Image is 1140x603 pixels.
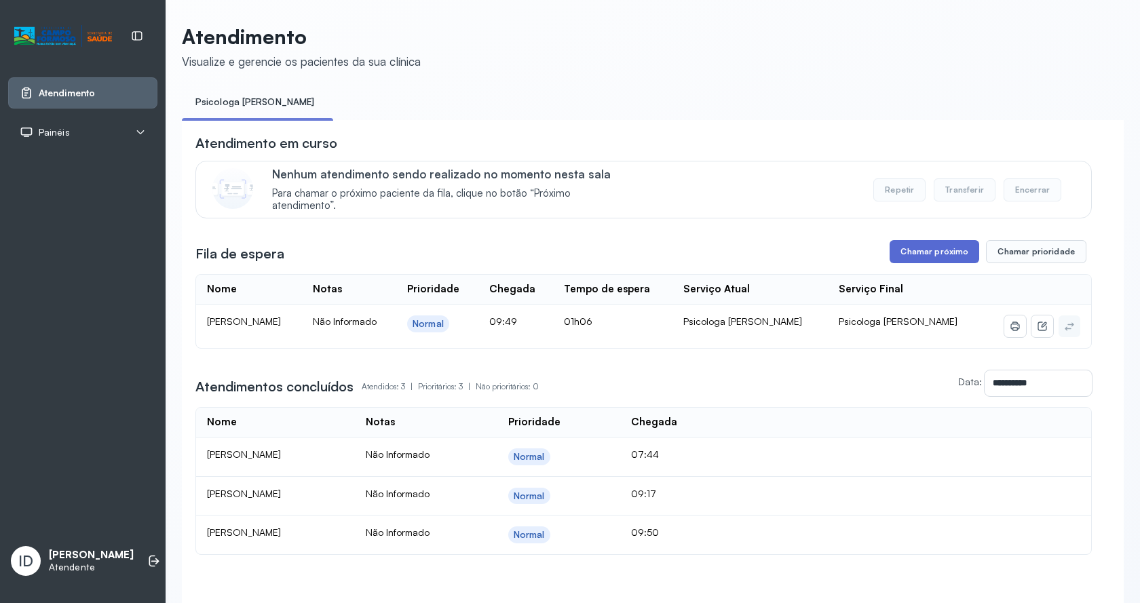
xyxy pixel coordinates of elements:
span: Painéis [39,127,70,138]
span: Atendimento [39,87,95,99]
div: Chegada [631,416,677,429]
span: [PERSON_NAME] [207,526,281,538]
a: Psicologa [PERSON_NAME] [182,91,328,113]
div: Normal [413,318,444,330]
span: | [411,381,413,391]
div: Notas [313,283,342,296]
button: Chamar próximo [890,240,979,263]
div: Serviço Final [839,283,903,296]
button: Chamar prioridade [986,240,1086,263]
a: Atendimento [20,86,146,100]
p: Nenhum atendimento sendo realizado no momento nesta sala [272,167,631,181]
span: 07:44 [631,448,659,460]
span: | [468,381,470,391]
div: Nome [207,416,237,429]
img: Logotipo do estabelecimento [14,25,112,47]
img: Imagem de CalloutCard [212,168,253,209]
span: [PERSON_NAME] [207,448,281,460]
button: Transferir [934,178,995,201]
button: Encerrar [1004,178,1061,201]
p: Atendimento [182,24,421,49]
div: Tempo de espera [564,283,650,296]
p: Não prioritários: 0 [476,377,539,396]
h3: Atendimentos concluídos [195,377,354,396]
span: 09:49 [489,315,517,327]
p: [PERSON_NAME] [49,549,134,562]
span: Não Informado [313,315,377,327]
h3: Fila de espera [195,244,284,263]
button: Repetir [873,178,926,201]
h3: Atendimento em curso [195,134,337,153]
div: Notas [366,416,395,429]
div: Psicologa [PERSON_NAME] [683,315,817,328]
div: Normal [514,451,545,463]
div: Prioridade [508,416,560,429]
span: 09:50 [631,526,659,538]
div: Serviço Atual [683,283,750,296]
span: Não Informado [366,526,430,538]
span: [PERSON_NAME] [207,488,281,499]
p: Prioritários: 3 [418,377,476,396]
div: Normal [514,529,545,541]
div: Visualize e gerencie os pacientes da sua clínica [182,54,421,69]
span: Não Informado [366,448,430,460]
div: Chegada [489,283,535,296]
div: Prioridade [407,283,459,296]
span: Psicologa [PERSON_NAME] [839,315,957,327]
div: Normal [514,490,545,502]
span: Para chamar o próximo paciente da fila, clique no botão “Próximo atendimento”. [272,187,631,213]
span: 01h06 [564,315,592,327]
span: [PERSON_NAME] [207,315,281,327]
span: Não Informado [366,488,430,499]
label: Data: [958,376,982,387]
p: Atendente [49,562,134,573]
div: Nome [207,283,237,296]
p: Atendidos: 3 [362,377,418,396]
span: 09:17 [631,488,656,499]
